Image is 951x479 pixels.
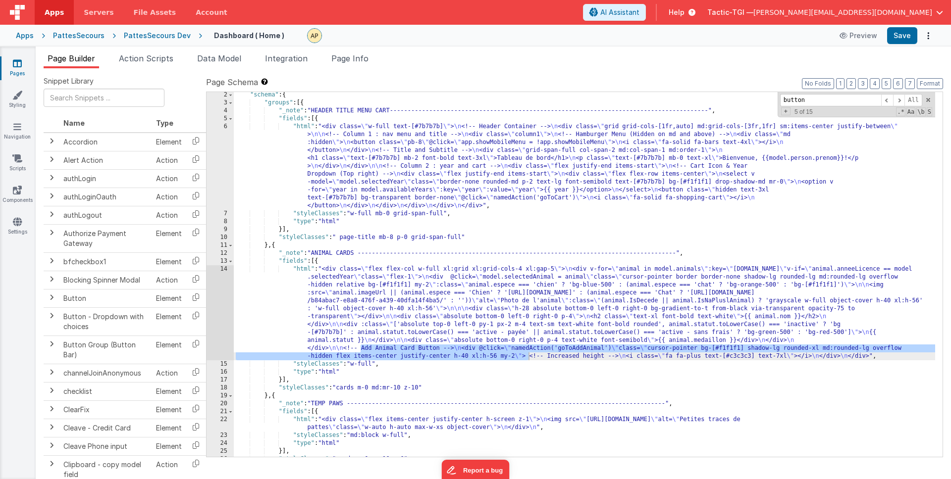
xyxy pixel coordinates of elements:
span: [PERSON_NAME][EMAIL_ADDRESS][DOMAIN_NAME] [753,7,932,17]
span: Snippet Library [44,76,94,86]
td: Element [152,224,186,252]
button: AI Assistant [583,4,646,21]
td: Button Group (Button Bar) [59,335,152,364]
span: File Assets [134,7,176,17]
td: Element [152,307,186,335]
td: Authorize Payment Gateway [59,224,152,252]
td: Cleave - Credit Card [59,419,152,437]
td: Element [152,419,186,437]
td: Element [152,289,186,307]
div: 12 [207,249,234,257]
div: PattesSecours [53,31,105,41]
td: authLogin [59,169,152,188]
div: 18 [207,384,234,392]
div: 9 [207,226,234,234]
td: Action [152,364,186,382]
td: Element [152,335,186,364]
div: 17 [207,376,234,384]
div: 13 [207,257,234,265]
div: 20 [207,400,234,408]
button: 7 [905,78,915,89]
div: 26 [207,455,234,463]
span: Tactic-TGI — [707,7,753,17]
button: Preview [834,28,883,44]
div: 4 [207,107,234,115]
h4: Dashboard ( Home ) [214,32,284,39]
button: 6 [893,78,903,89]
td: Blocking Spinner Modal [59,271,152,289]
input: Search for [780,94,881,106]
span: Page Builder [48,53,95,63]
td: Element [152,252,186,271]
button: 3 [858,78,868,89]
td: Element [152,400,186,419]
span: Page Info [331,53,369,63]
div: 3 [207,99,234,107]
td: Action [152,188,186,206]
input: Search Snippets ... [44,89,164,107]
div: 11 [207,241,234,249]
span: AI Assistant [600,7,639,17]
button: Tactic-TGI — [PERSON_NAME][EMAIL_ADDRESS][DOMAIN_NAME] [707,7,943,17]
span: Name [63,119,85,127]
span: 5 of 15 [791,108,817,115]
button: Options [921,29,935,43]
div: 24 [207,439,234,447]
div: Apps [16,31,34,41]
td: Alert Action [59,151,152,169]
div: 22 [207,416,234,431]
td: authLoginOauth [59,188,152,206]
span: Servers [84,7,113,17]
td: bfcheckbox1 [59,252,152,271]
div: 8 [207,218,234,226]
div: 19 [207,392,234,400]
td: Button [59,289,152,307]
button: Format [917,78,943,89]
td: Action [152,206,186,224]
div: 5 [207,115,234,123]
span: Search In Selection [927,107,932,116]
span: Type [156,119,173,127]
div: 6 [207,123,234,210]
td: Accordion [59,133,152,151]
span: CaseSensitive Search [906,107,915,116]
span: Integration [265,53,308,63]
span: Apps [45,7,64,17]
span: Toggel Replace mode [781,107,791,115]
div: 15 [207,360,234,368]
span: RegExp Search [896,107,905,116]
div: 10 [207,234,234,241]
span: Help [669,7,685,17]
span: Action Scripts [119,53,173,63]
div: PattesSecours Dev [124,31,191,41]
button: Save [887,27,917,44]
td: Cleave Phone input [59,437,152,455]
button: 5 [882,78,891,89]
div: 2 [207,91,234,99]
span: Page Schema [206,76,258,88]
td: Element [152,437,186,455]
span: Alt-Enter [904,94,922,106]
td: Element [152,133,186,151]
span: Data Model [197,53,241,63]
button: 4 [870,78,880,89]
td: Button - Dropdown with choices [59,307,152,335]
div: 16 [207,368,234,376]
button: 1 [836,78,845,89]
div: 7 [207,210,234,218]
td: ClearFix [59,400,152,419]
td: checklist [59,382,152,400]
button: No Folds [802,78,834,89]
td: Element [152,382,186,400]
td: channelJoinAnonymous [59,364,152,382]
td: Action [152,271,186,289]
td: authLogout [59,206,152,224]
td: Action [152,169,186,188]
div: 25 [207,447,234,455]
div: 21 [207,408,234,416]
span: Whole Word Search [916,107,925,116]
div: 14 [207,265,234,360]
button: 2 [846,78,856,89]
td: Action [152,151,186,169]
div: 23 [207,431,234,439]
